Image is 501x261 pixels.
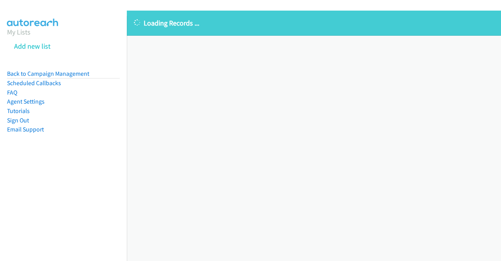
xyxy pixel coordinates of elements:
a: Add new list [14,42,50,51]
a: Tutorials [7,107,30,115]
p: Loading Records ... [134,18,494,28]
a: Email Support [7,126,44,133]
a: Agent Settings [7,98,45,105]
a: My Lists [7,27,31,37]
a: Scheduled Callbacks [7,79,61,87]
a: Sign Out [7,117,29,124]
a: Back to Campaign Management [7,70,89,77]
a: FAQ [7,89,17,96]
